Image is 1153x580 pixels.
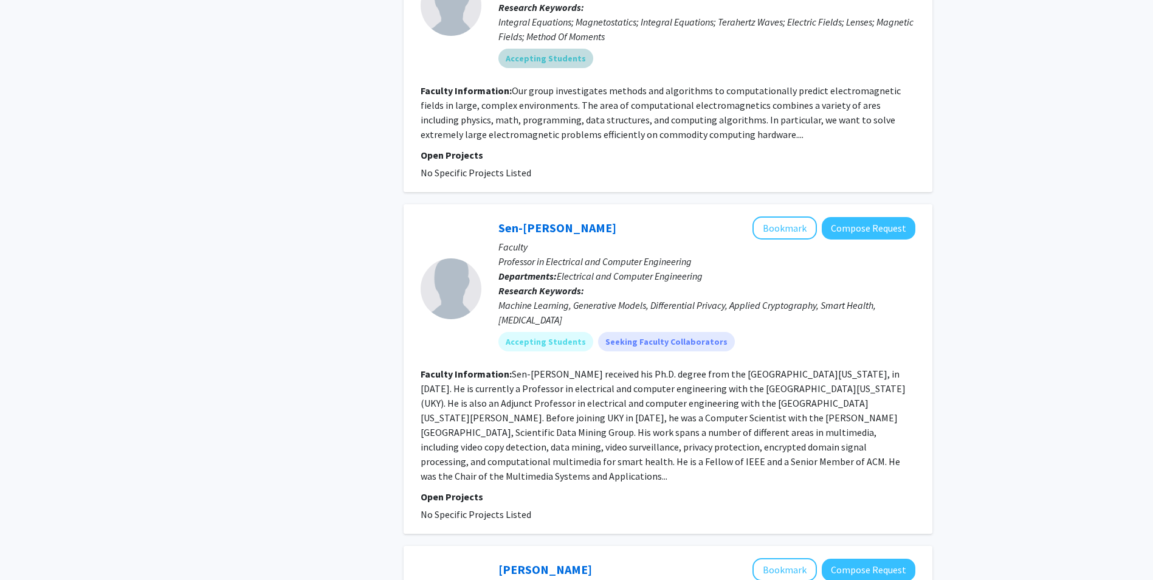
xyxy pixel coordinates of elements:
a: [PERSON_NAME] [498,562,592,577]
mat-chip: Accepting Students [498,49,593,68]
button: Add Sen-Ching Cheung to Bookmarks [752,216,817,240]
div: Integral Equations; Magnetostatics; Integral Equations; Terahertz Waves; Electric Fields; Lenses;... [498,15,915,44]
p: Professor in Electrical and Computer Engineering [498,254,915,269]
fg-read-more: Sen-[PERSON_NAME] received his Ph.D. degree from the [GEOGRAPHIC_DATA][US_STATE], in [DATE]. He i... [421,368,906,482]
span: Electrical and Computer Engineering [557,270,703,282]
p: Open Projects [421,489,915,504]
button: Compose Request to Sen-Ching Cheung [822,217,915,240]
b: Faculty Information: [421,85,512,97]
b: Faculty Information: [421,368,512,380]
b: Departments: [498,270,557,282]
fg-read-more: Our group investigates methods and algorithms to computationally predict electromagnetic fields i... [421,85,901,140]
span: No Specific Projects Listed [421,508,531,520]
span: No Specific Projects Listed [421,167,531,179]
b: Research Keywords: [498,285,584,297]
mat-chip: Seeking Faculty Collaborators [598,332,735,351]
b: Research Keywords: [498,1,584,13]
div: Machine Learning, Generative Models, Differential Privacy, Applied Cryptography, Smart Health, [M... [498,298,915,327]
a: Sen-[PERSON_NAME] [498,220,616,235]
p: Open Projects [421,148,915,162]
mat-chip: Accepting Students [498,332,593,351]
p: Faculty [498,240,915,254]
iframe: Chat [9,525,52,571]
